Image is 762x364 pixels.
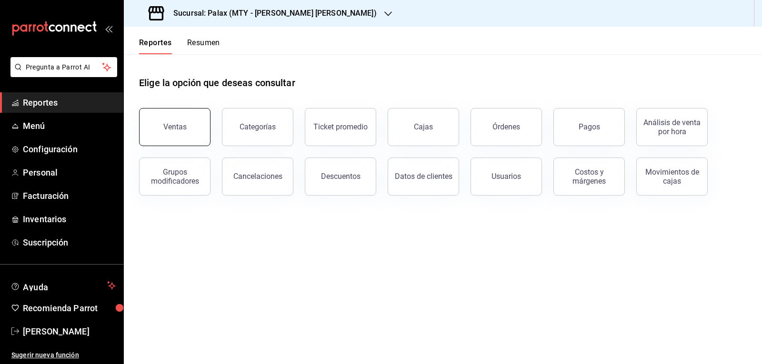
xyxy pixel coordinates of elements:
a: Pregunta a Parrot AI [7,69,117,79]
div: Datos de clientes [395,172,452,181]
span: Inventarios [23,213,116,226]
button: Descuentos [305,157,376,196]
div: Análisis de venta por hora [642,118,702,136]
span: [PERSON_NAME] [23,325,116,338]
h3: Sucursal: Palax (MTY - [PERSON_NAME] [PERSON_NAME]) [166,8,377,19]
div: Pagos [579,122,600,131]
span: Ayuda [23,280,103,291]
button: Ventas [139,108,211,146]
div: Ventas [163,122,187,131]
span: Recomienda Parrot [23,302,116,315]
div: Órdenes [492,122,520,131]
span: Pregunta a Parrot AI [26,62,102,72]
button: Pregunta a Parrot AI [10,57,117,77]
div: Grupos modificadores [145,167,204,186]
div: Usuarios [491,172,521,181]
span: Menú [23,119,116,132]
span: Facturación [23,189,116,202]
div: Movimientos de cajas [642,167,702,186]
button: Cancelaciones [222,157,293,196]
button: Ticket promedio [305,108,376,146]
button: Análisis de venta por hora [636,108,708,146]
span: Reportes [23,96,116,109]
h1: Elige la opción que deseas consultar [139,76,295,90]
button: Reportes [139,38,172,54]
span: Suscripción [23,236,116,249]
button: Grupos modificadores [139,157,211,196]
span: Personal [23,166,116,179]
div: Cajas [414,122,433,131]
span: Sugerir nueva función [11,350,116,360]
button: Órdenes [471,108,542,146]
button: Movimientos de cajas [636,157,708,196]
div: Cancelaciones [233,172,282,181]
div: Ticket promedio [313,122,368,131]
button: Pagos [553,108,625,146]
button: Datos de clientes [388,157,459,196]
span: Configuración [23,143,116,156]
div: Costos y márgenes [560,167,619,186]
button: Usuarios [471,157,542,196]
button: Resumen [187,38,220,54]
button: Cajas [388,108,459,146]
button: Costos y márgenes [553,157,625,196]
button: open_drawer_menu [105,25,112,32]
div: navigation tabs [139,38,220,54]
div: Descuentos [321,172,361,181]
div: Categorías [240,122,276,131]
button: Categorías [222,108,293,146]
